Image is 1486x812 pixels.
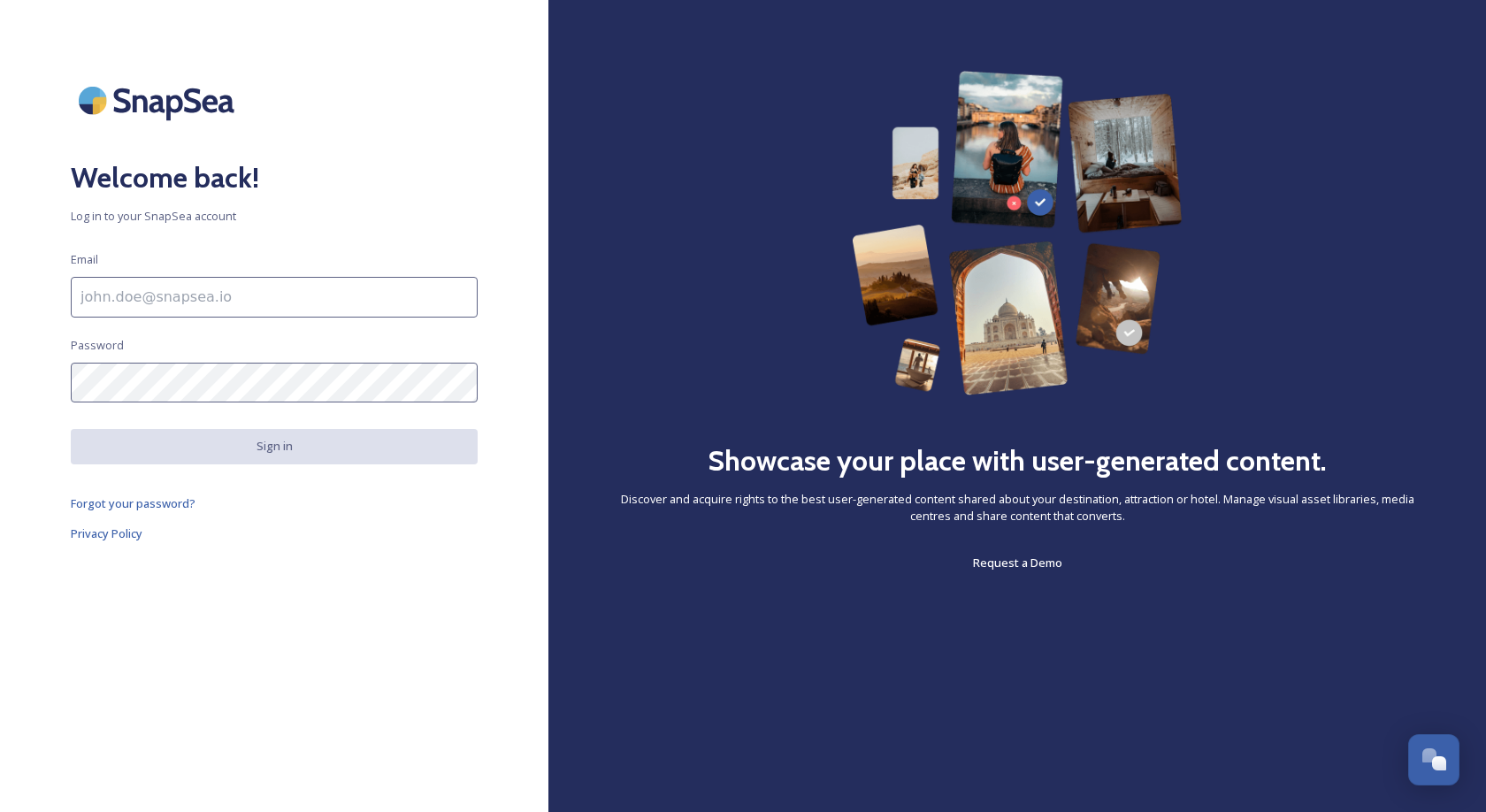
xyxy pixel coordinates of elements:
[71,495,195,511] span: Forgot your password?
[71,337,124,354] span: Password
[71,523,478,544] a: Privacy Policy
[973,555,1062,571] span: Request a Demo
[71,71,248,130] img: SnapSea Logo
[71,429,478,463] button: Sign in
[619,491,1415,525] span: Discover and acquire rights to the best user-generated content shared about your destination, att...
[852,71,1183,395] img: 63b42ca75bacad526042e722_Group%20154-p-800.png
[973,552,1062,573] a: Request a Demo
[708,440,1327,482] h2: Showcase your place with user-generated content.
[71,525,142,541] span: Privacy Policy
[71,277,478,318] input: john.doe@snapsea.io
[71,493,478,514] a: Forgot your password?
[71,208,478,225] span: Log in to your SnapSea account
[71,251,98,268] span: Email
[1408,734,1459,785] button: Open Chat
[71,157,478,199] h2: Welcome back!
